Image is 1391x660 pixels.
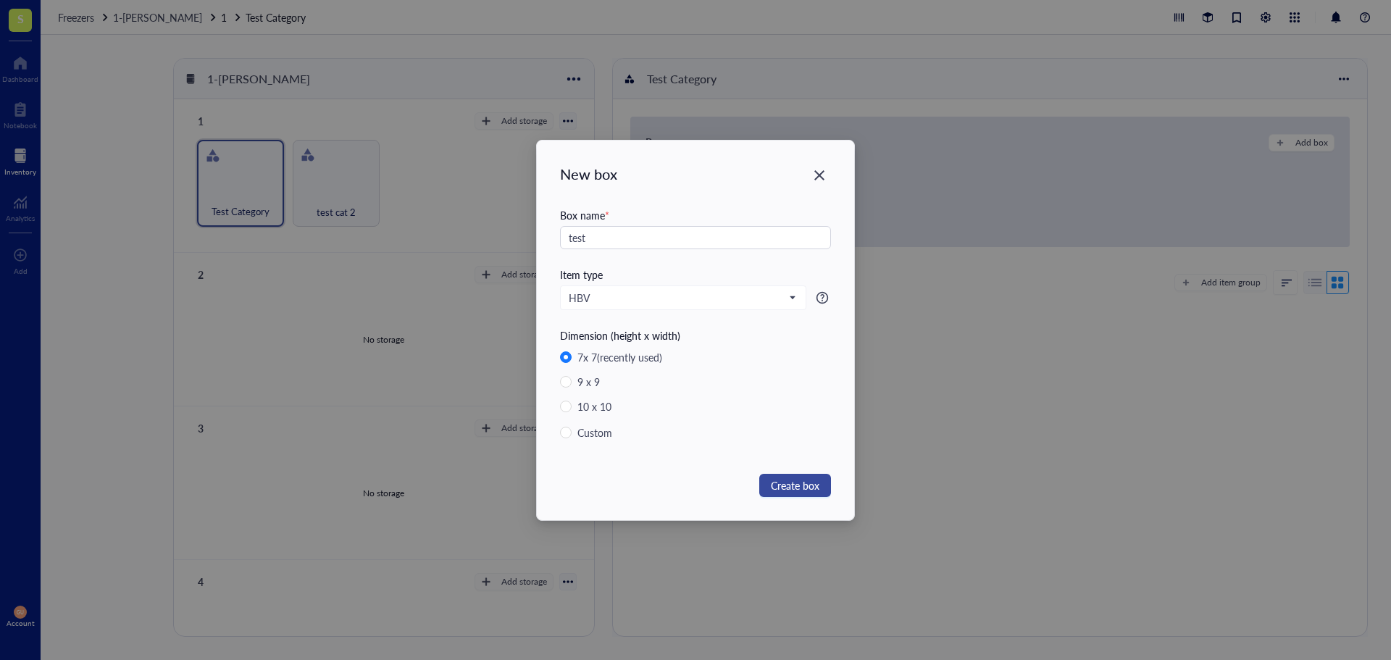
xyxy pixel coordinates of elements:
span: Create box [771,477,819,493]
div: 7 x 7 (recently used) [577,349,662,365]
div: 9 x 9 [577,374,600,390]
span: HBV [569,291,795,304]
div: 10 x 10 [577,398,611,414]
div: New box [560,164,831,184]
div: Dimension (height x width) [560,327,831,343]
span: Close [808,167,831,184]
div: Custom [577,425,612,440]
input: e.g. DNA protein [560,226,831,249]
button: Create box [759,474,831,497]
button: Close [808,164,831,187]
div: Box name [560,207,831,223]
div: Item type [560,267,831,283]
